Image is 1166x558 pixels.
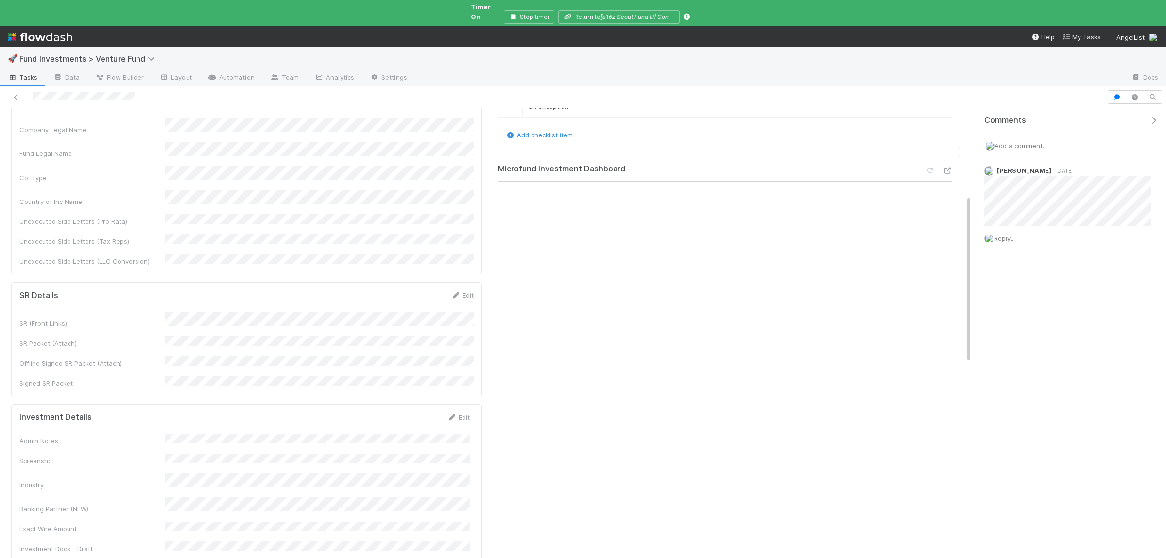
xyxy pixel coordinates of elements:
[87,70,152,86] a: Flow Builder
[471,2,500,21] span: Timer On
[19,504,165,514] div: Banking Partner (NEW)
[451,291,474,299] a: Edit
[1124,70,1166,86] a: Docs
[504,10,554,24] button: Stop timer
[8,72,38,82] span: Tasks
[600,13,921,20] i: [a16z Scout Fund III] Confirm Completion of Signature Request and Wire Instructions for a16z Scou...
[997,167,1051,174] span: [PERSON_NAME]
[8,29,72,45] img: logo-inverted-e16ddd16eac7371096b0.svg
[1149,33,1158,42] img: avatar_55b415e2-df6a-4422-95b4-4512075a58f2.png
[19,524,165,534] div: Exact Wire Amount
[19,256,165,266] div: Unexecuted Side Letters (LLC Conversion)
[19,338,165,348] div: SR Packet (Attach)
[1051,167,1074,174] span: [DATE]
[200,70,262,86] a: Automation
[19,480,165,490] div: Industry
[984,166,994,176] img: avatar_55b415e2-df6a-4422-95b4-4512075a58f2.png
[984,234,994,243] img: avatar_55b415e2-df6a-4422-95b4-4512075a58f2.png
[19,197,165,206] div: Country of Inc Name
[362,70,415,86] a: Settings
[8,54,17,63] span: 🚀
[19,319,165,328] div: SR (Front Links)
[19,173,165,183] div: Co. Type
[19,291,58,301] h5: SR Details
[19,358,165,368] div: Offline Signed SR Packet (Attach)
[505,131,573,139] a: Add checklist item
[19,456,165,466] div: Screenshot
[1063,33,1101,41] span: My Tasks
[498,164,625,174] h5: Microfund Investment Dashboard
[19,125,165,135] div: Company Legal Name
[529,93,843,110] span: Terms verification exceptions addressed with company / lead or operational teams have signed off ...
[19,378,165,388] div: Signed SR Packet
[985,141,995,151] img: avatar_55b415e2-df6a-4422-95b4-4512075a58f2.png
[307,70,362,86] a: Analytics
[995,142,1047,150] span: Add a comment...
[19,237,165,246] div: Unexecuted Side Letters (Tax Reps)
[152,70,200,86] a: Layout
[95,72,144,82] span: Flow Builder
[19,217,165,226] div: Unexecuted Side Letters (Pro Rata)
[46,70,87,86] a: Data
[471,3,491,20] span: Timer On
[984,116,1026,125] span: Comments
[19,436,165,446] div: Admin Notes
[558,10,680,24] button: Return to[a16z Scout Fund III] Confirm Completion of Signature Request and Wire Instructions for ...
[994,235,1015,242] span: Reply...
[262,70,307,86] a: Team
[1031,32,1055,42] div: Help
[1063,32,1101,42] a: My Tasks
[19,149,165,158] div: Fund Legal Name
[19,544,165,554] div: Investment Docs - Draft
[19,54,159,64] span: Fund Investments > Venture Fund
[19,412,92,422] h5: Investment Details
[1116,34,1145,41] span: AngelList
[447,413,470,421] a: Edit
